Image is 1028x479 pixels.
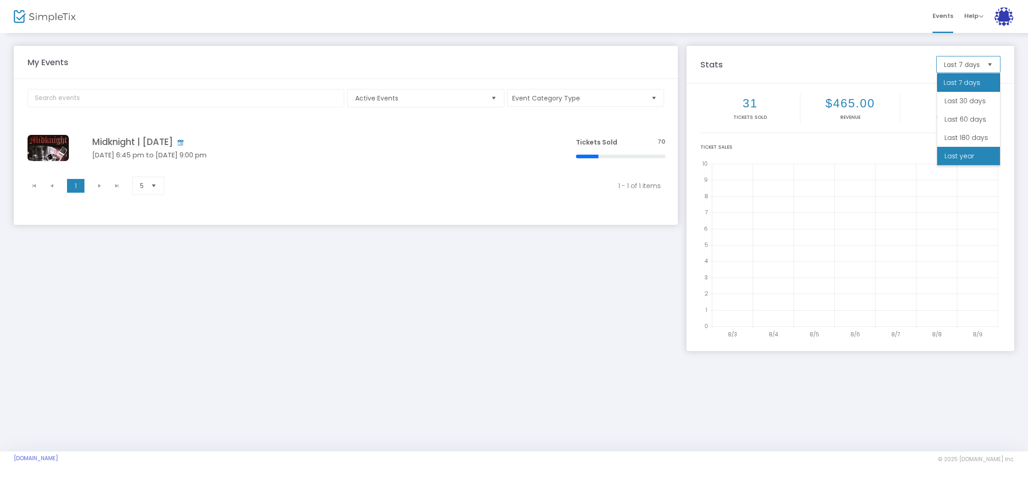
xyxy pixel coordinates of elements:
[487,89,500,107] button: Select
[704,241,708,249] text: 5
[507,89,664,107] button: Event Category Type
[728,330,737,338] text: 8/3
[92,137,548,147] h4: Midknight | [DATE]
[932,330,942,338] text: 8/8
[704,257,708,265] text: 4
[658,138,665,146] span: 70
[28,135,69,161] img: 638711925682629398FinalMidknightCover2.jpg
[769,330,778,338] text: 8/4
[704,176,708,184] text: 9
[902,114,999,121] p: Page Views
[944,133,988,142] span: Last 180 days
[702,96,798,111] h2: 31
[181,181,661,190] kendo-pager-info: 1 - 1 of 1 items
[802,114,898,121] p: Revenue
[973,330,983,338] text: 8/9
[810,330,819,338] text: 8/5
[14,455,58,462] a: [DOMAIN_NAME]
[702,160,708,167] text: 10
[704,290,708,297] text: 2
[28,89,344,107] input: Search events
[22,123,671,173] div: Data table
[576,138,617,147] span: Tickets Sold
[700,144,1000,150] div: Ticket Sales
[705,306,707,313] text: 1
[983,56,996,72] button: Select
[902,96,999,111] h2: 539
[23,56,668,68] m-panel-title: My Events
[704,192,708,200] text: 8
[140,181,144,190] span: 5
[850,330,860,338] text: 8/6
[355,94,484,103] span: Active Events
[944,151,974,161] span: Last year
[937,73,1000,92] div: Last 7 days
[696,58,932,71] m-panel-title: Stats
[92,151,548,159] h5: [DATE] 6:45 pm to [DATE] 9:00 pm
[964,11,983,20] span: Help
[705,208,708,216] text: 7
[938,456,1014,463] span: © 2025 [DOMAIN_NAME] Inc.
[704,322,708,330] text: 0
[704,224,708,232] text: 6
[933,4,953,28] span: Events
[702,114,798,121] p: Tickets sold
[67,179,84,193] span: Page 1
[944,60,980,69] span: Last 7 days
[944,96,986,106] span: Last 30 days
[891,330,900,338] text: 8/7
[802,96,898,111] h2: $465.00
[147,177,160,195] button: Select
[944,115,986,124] span: Last 60 days
[704,273,708,281] text: 3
